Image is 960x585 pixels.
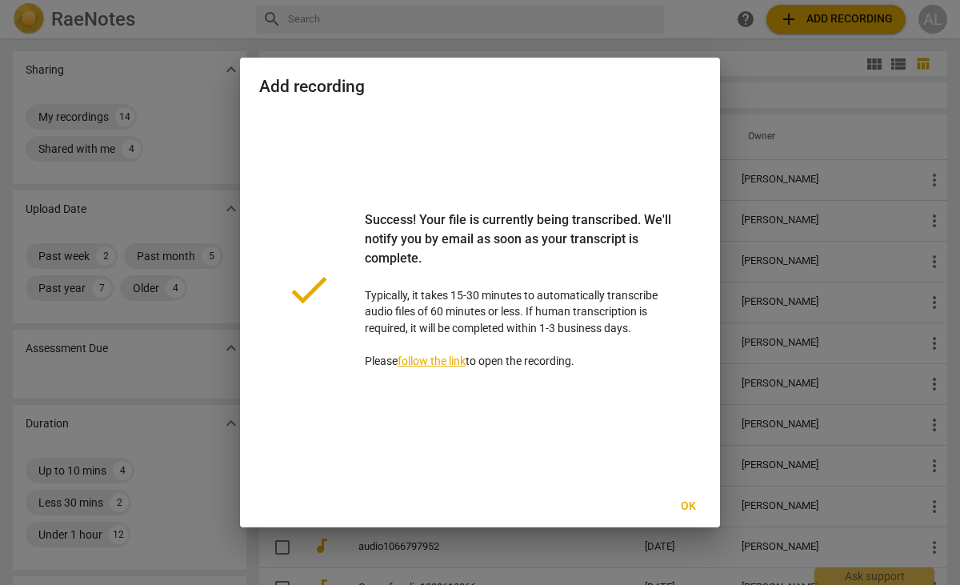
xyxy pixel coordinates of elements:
[365,210,675,287] div: Success! Your file is currently being transcribed. We'll notify you by email as soon as your tran...
[398,355,466,367] a: follow the link
[675,499,701,515] span: Ok
[259,77,701,97] h2: Add recording
[285,266,333,314] span: done
[365,210,675,370] p: Typically, it takes 15-30 minutes to automatically transcribe audio files of 60 minutes or less. ...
